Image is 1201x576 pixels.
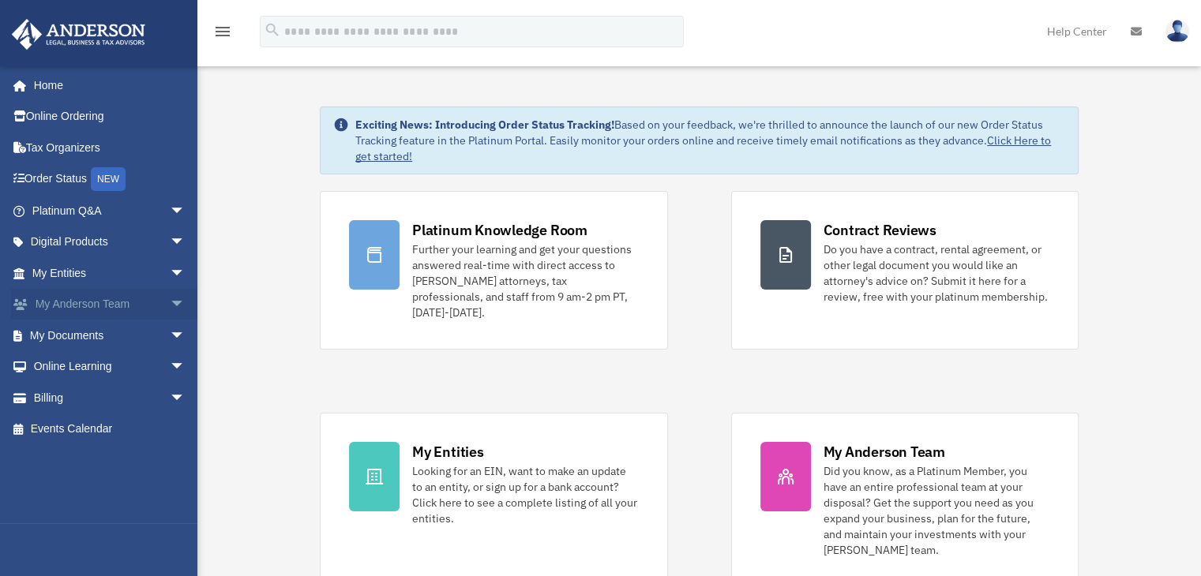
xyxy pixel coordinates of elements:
[11,257,209,289] a: My Entitiesarrow_drop_down
[355,117,1065,164] div: Based on your feedback, we're thrilled to announce the launch of our new Order Status Tracking fe...
[412,442,483,462] div: My Entities
[213,28,232,41] a: menu
[11,69,201,101] a: Home
[11,351,209,383] a: Online Learningarrow_drop_down
[11,226,209,258] a: Digital Productsarrow_drop_down
[412,220,587,240] div: Platinum Knowledge Room
[11,320,209,351] a: My Documentsarrow_drop_down
[170,351,201,383] span: arrow_drop_down
[170,289,201,321] span: arrow_drop_down
[824,220,936,240] div: Contract Reviews
[355,118,614,132] strong: Exciting News: Introducing Order Status Tracking!
[11,163,209,196] a: Order StatusNEW
[7,19,150,50] img: Anderson Advisors Platinum Portal
[412,241,638,320] div: Further your learning and get your questions answered real-time with direct access to [PERSON_NAM...
[11,195,209,226] a: Platinum Q&Aarrow_drop_down
[320,191,667,350] a: Platinum Knowledge Room Further your learning and get your questions answered real-time with dire...
[170,195,201,227] span: arrow_drop_down
[355,133,1051,163] a: Click Here to get started!
[11,413,209,445] a: Events Calendar
[170,226,201,259] span: arrow_drop_down
[264,21,281,39] i: search
[91,167,126,191] div: NEW
[824,241,1049,305] div: Do you have a contract, rental agreement, or other legal document you would like an attorney's ad...
[213,22,232,41] i: menu
[11,132,209,163] a: Tax Organizers
[824,463,1049,558] div: Did you know, as a Platinum Member, you have an entire professional team at your disposal? Get th...
[11,101,209,133] a: Online Ordering
[1165,20,1189,43] img: User Pic
[170,320,201,352] span: arrow_drop_down
[824,442,945,462] div: My Anderson Team
[11,289,209,320] a: My Anderson Teamarrow_drop_down
[731,191,1079,350] a: Contract Reviews Do you have a contract, rental agreement, or other legal document you would like...
[11,382,209,413] a: Billingarrow_drop_down
[170,257,201,290] span: arrow_drop_down
[412,463,638,526] div: Looking for an EIN, want to make an update to an entity, or sign up for a bank account? Click her...
[170,382,201,414] span: arrow_drop_down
